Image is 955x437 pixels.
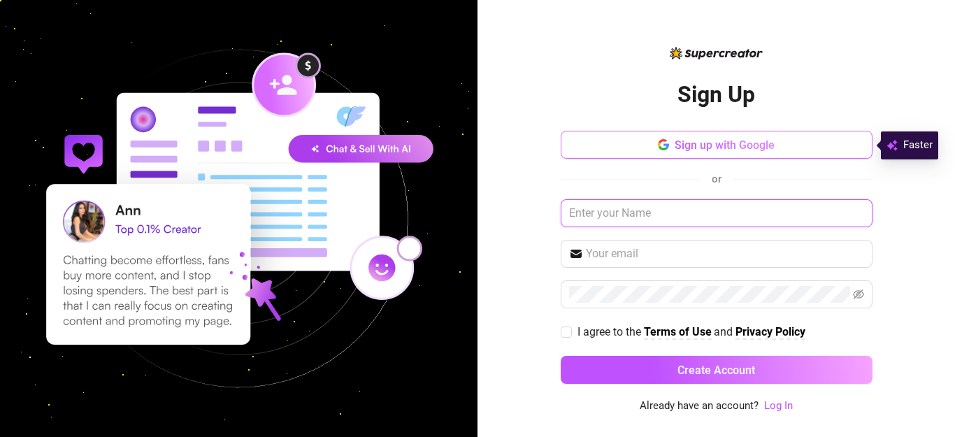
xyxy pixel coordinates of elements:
[677,364,755,377] span: Create Account
[644,325,712,338] strong: Terms of Use
[677,80,755,109] h2: Sign Up
[712,173,721,185] span: or
[903,137,933,154] span: Faster
[670,47,763,59] img: logo-BBDzfeDw.svg
[561,131,873,159] button: Sign up with Google
[764,398,793,415] a: Log In
[853,289,864,300] span: eye-invisible
[577,325,644,338] span: I agree to the
[561,356,873,384] button: Create Account
[675,138,775,152] span: Sign up with Google
[735,325,805,338] strong: Privacy Policy
[586,245,864,262] input: Your email
[735,325,805,340] a: Privacy Policy
[764,399,793,412] a: Log In
[640,398,759,415] span: Already have an account?
[714,325,735,338] span: and
[886,137,898,154] img: svg%3e
[561,199,873,227] input: Enter your Name
[644,325,712,340] a: Terms of Use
